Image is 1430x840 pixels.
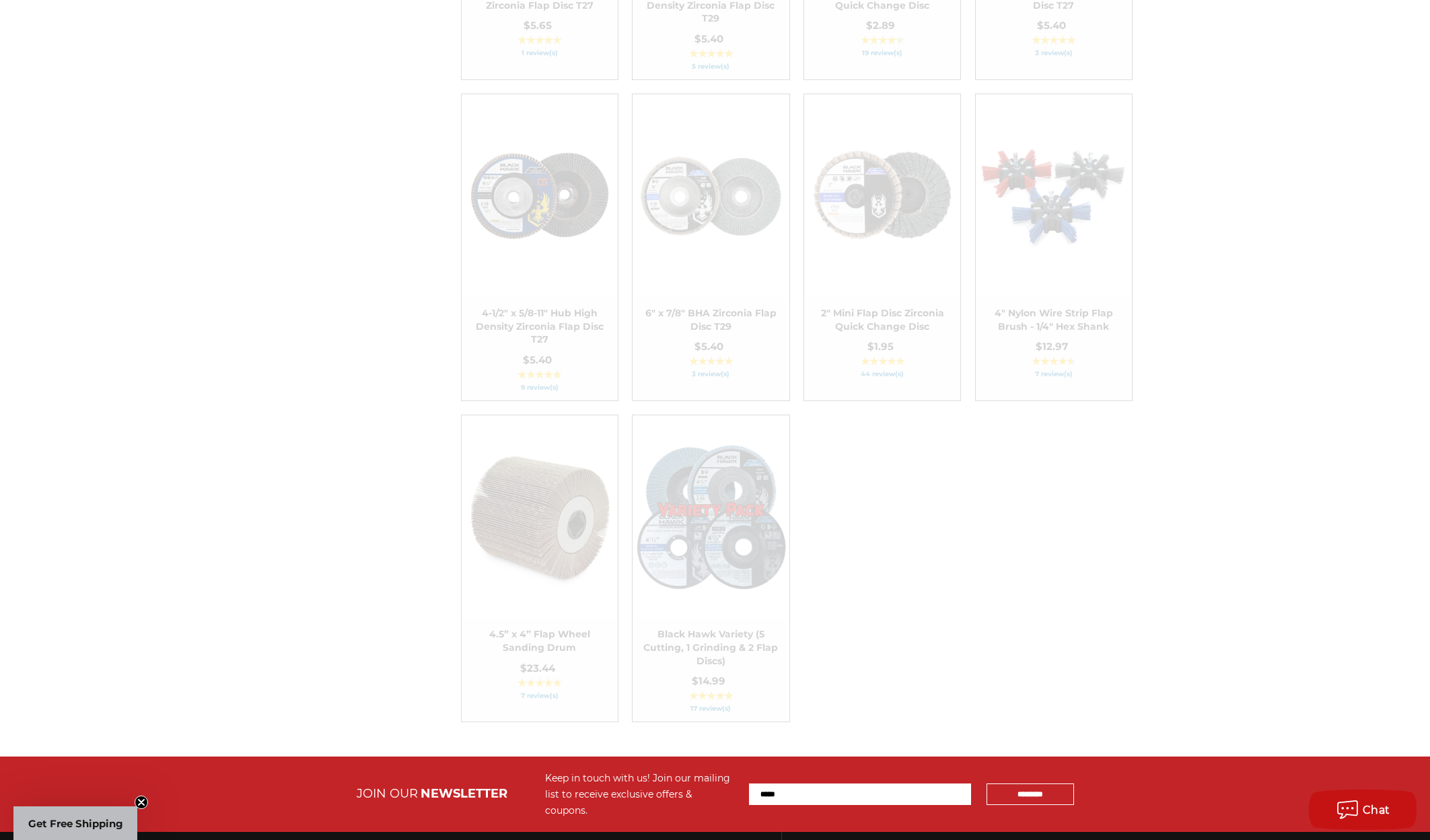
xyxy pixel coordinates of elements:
[135,796,148,809] button: Close teaser
[421,786,507,801] span: NEWSLETTER
[1363,804,1390,816] span: Chat
[357,786,418,801] span: JOIN OUR
[13,806,137,840] div: Get Free ShippingClose teaser
[1309,790,1417,830] button: Chat
[545,770,736,818] div: Keep in touch with us! Join our mailing list to receive exclusive offers & coupons.
[28,817,123,830] span: Get Free Shipping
